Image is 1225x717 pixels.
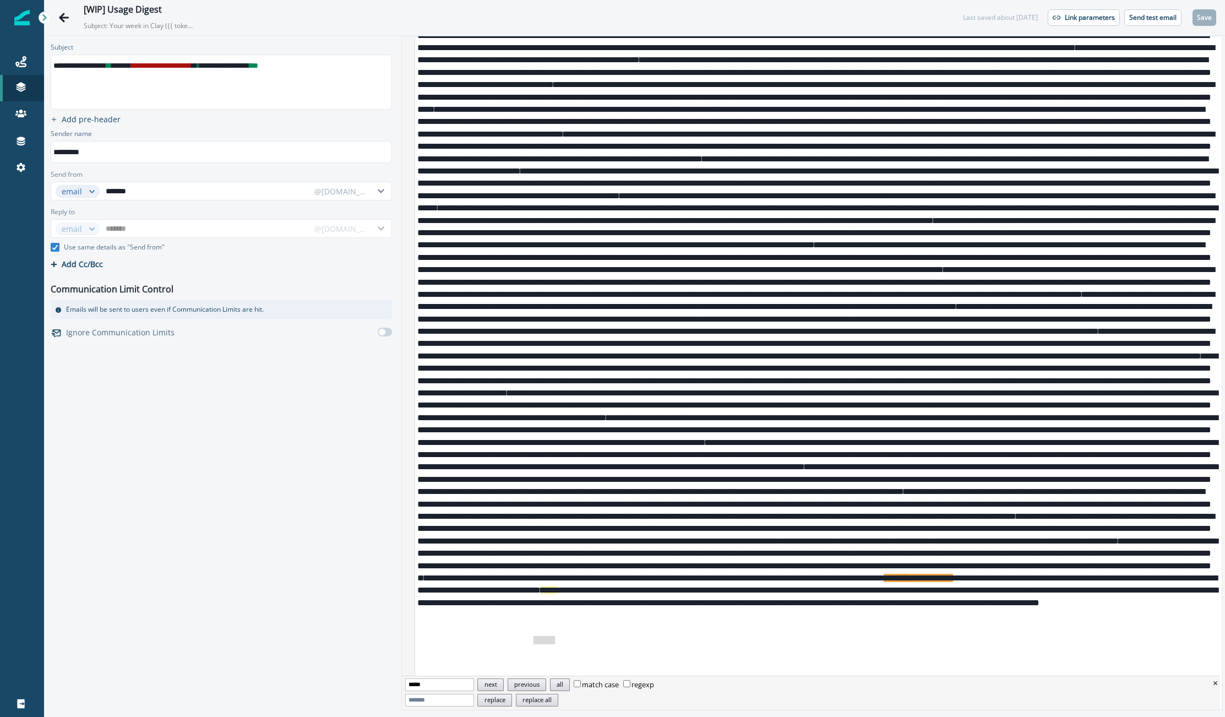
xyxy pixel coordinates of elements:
input: match case [574,680,581,687]
img: Inflection [14,10,30,25]
div: email [62,186,84,197]
button: all [550,678,570,691]
p: Emails will be sent to users even if Communication Limits are hit. [66,305,264,314]
button: close [1213,676,1218,689]
button: Send test email [1124,9,1182,26]
button: replace all [516,694,558,707]
p: Ignore Communication Limits [66,327,175,338]
div: @[DOMAIN_NAME] [314,186,367,197]
p: Subject [51,42,73,55]
button: Go back [53,7,75,29]
p: Link parameters [1065,14,1115,21]
div: Last saved about [DATE] [963,13,1038,23]
input: Replace [405,694,474,707]
button: replace [477,694,511,707]
button: Link parameters [1048,9,1120,26]
input: Find [405,678,474,691]
p: Add pre-header [62,114,121,124]
label: regexp [623,680,655,689]
label: Send from [51,170,83,180]
div: [WIP] Usage Digest [84,4,162,17]
input: regexp [623,680,630,687]
button: add preheader [46,114,125,124]
p: Subject: Your week in Clay ({{ token("Usage_Digest_Summary")[0].CleanTimePeriod }}) [84,17,194,31]
label: match case [574,680,619,689]
p: Save [1197,14,1212,21]
p: Sender name [51,129,92,141]
label: Reply to [51,207,75,217]
button: Save [1193,9,1216,26]
p: Communication Limit Control [51,283,173,296]
p: Use same details as "Send from" [64,242,165,252]
p: Send test email [1129,14,1177,21]
button: Add Cc/Bcc [51,259,103,269]
button: next [477,678,503,691]
button: previous [508,678,546,691]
